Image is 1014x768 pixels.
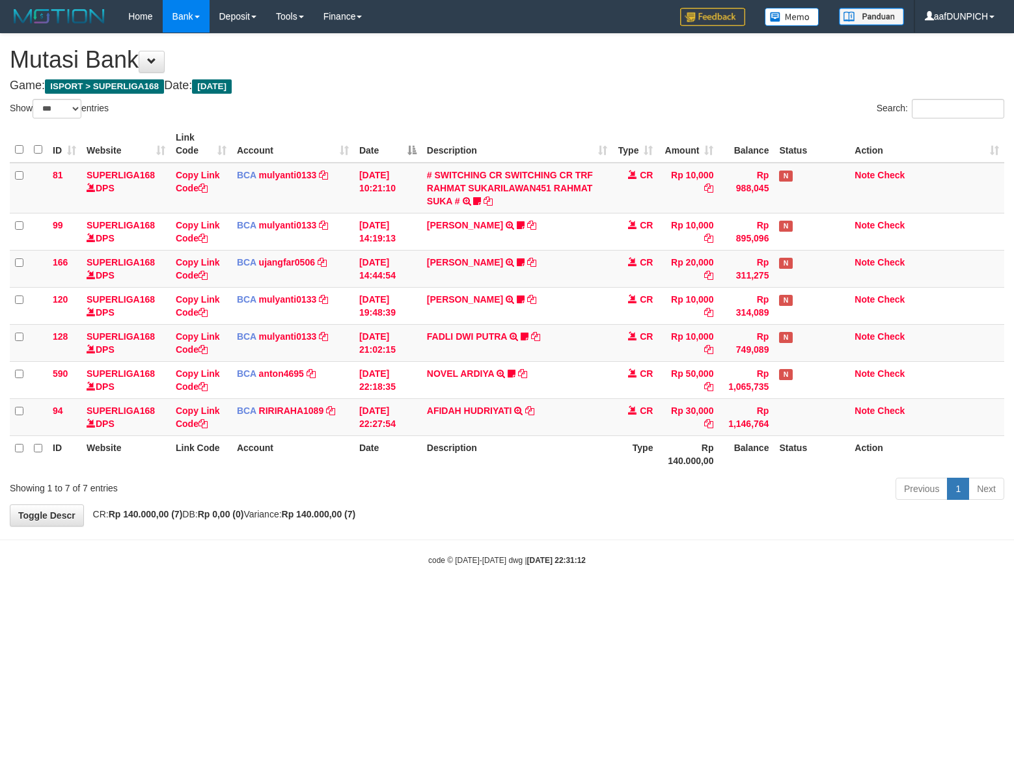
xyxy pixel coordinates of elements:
th: Type: activate to sort column ascending [612,126,658,163]
th: Action [849,435,1004,473]
a: Copy mulyanti0133 to clipboard [319,294,328,305]
th: Account [232,435,354,473]
td: DPS [81,250,171,287]
span: CR [640,294,653,305]
a: SUPERLIGA168 [87,170,155,180]
a: # SWITCHING CR SWITCHING CR TRF RAHMAT SUKARILAWAN451 RAHMAT SUKA # [427,170,593,206]
a: Toggle Descr [10,504,84,527]
th: Status [774,435,849,473]
a: Copy NOVEN ELING PRAYOG to clipboard [527,257,536,267]
a: [PERSON_NAME] [427,294,503,305]
a: Note [855,368,875,379]
th: Date [354,435,422,473]
th: Website [81,435,171,473]
h1: Mutasi Bank [10,47,1004,73]
select: Showentries [33,99,81,118]
span: 590 [53,368,68,379]
span: 99 [53,220,63,230]
a: Copy Rp 30,000 to clipboard [704,418,713,429]
td: Rp 10,000 [658,287,719,324]
td: Rp 1,065,735 [719,361,774,398]
a: Check [877,170,905,180]
a: mulyanti0133 [259,170,317,180]
h4: Game: Date: [10,79,1004,92]
a: Note [855,220,875,230]
td: [DATE] 22:27:54 [354,398,422,435]
td: Rp 10,000 [658,163,719,213]
td: Rp 10,000 [658,324,719,361]
div: Showing 1 to 7 of 7 entries [10,476,413,495]
th: Action: activate to sort column ascending [849,126,1004,163]
a: Copy NOVEL ARDIYA to clipboard [518,368,527,379]
span: BCA [237,331,256,342]
img: Feedback.jpg [680,8,745,26]
a: Copy FADLI DWI PUTRA to clipboard [531,331,540,342]
a: SUPERLIGA168 [87,220,155,230]
a: Check [877,368,905,379]
a: SUPERLIGA168 [87,294,155,305]
a: SUPERLIGA168 [87,405,155,416]
a: 1 [947,478,969,500]
a: Check [877,257,905,267]
span: CR [640,170,653,180]
th: Website: activate to sort column ascending [81,126,171,163]
span: [DATE] [192,79,232,94]
th: Amount: activate to sort column ascending [658,126,719,163]
a: Copy Link Code [176,368,220,392]
a: Copy Rp 20,000 to clipboard [704,270,713,281]
span: Has Note [779,332,792,343]
a: Copy Rp 10,000 to clipboard [704,307,713,318]
a: mulyanti0133 [259,331,317,342]
th: Description [422,435,613,473]
td: [DATE] 14:44:54 [354,250,422,287]
a: ujangfar0506 [259,257,315,267]
span: CR [640,405,653,416]
a: [PERSON_NAME] [427,220,503,230]
span: BCA [237,405,256,416]
th: ID [48,435,81,473]
span: BCA [237,294,256,305]
td: Rp 895,096 [719,213,774,250]
th: Rp 140.000,00 [658,435,719,473]
td: Rp 30,000 [658,398,719,435]
span: 81 [53,170,63,180]
td: DPS [81,361,171,398]
a: Copy Link Code [176,294,220,318]
a: mulyanti0133 [259,294,317,305]
a: Copy Rp 10,000 to clipboard [704,233,713,243]
span: 120 [53,294,68,305]
a: SUPERLIGA168 [87,257,155,267]
span: Has Note [779,171,792,182]
img: MOTION_logo.png [10,7,109,26]
th: Balance [719,435,774,473]
td: Rp 988,045 [719,163,774,213]
th: Balance [719,126,774,163]
span: ISPORT > SUPERLIGA168 [45,79,164,94]
a: Copy MUHAMMAD REZA to clipboard [527,220,536,230]
span: BCA [237,257,256,267]
span: CR [640,257,653,267]
span: 128 [53,331,68,342]
th: Type [612,435,658,473]
a: Note [855,331,875,342]
td: Rp 10,000 [658,213,719,250]
a: Copy Link Code [176,220,220,243]
td: [DATE] 14:19:13 [354,213,422,250]
img: Button%20Memo.svg [765,8,819,26]
td: DPS [81,398,171,435]
a: [PERSON_NAME] [427,257,503,267]
td: DPS [81,324,171,361]
a: Previous [896,478,948,500]
td: DPS [81,287,171,324]
a: Copy Rp 50,000 to clipboard [704,381,713,392]
span: Has Note [779,369,792,380]
span: Has Note [779,258,792,269]
td: DPS [81,213,171,250]
a: Check [877,220,905,230]
td: [DATE] 10:21:10 [354,163,422,213]
a: Copy Link Code [176,405,220,429]
a: Copy mulyanti0133 to clipboard [319,220,328,230]
a: AFIDAH HUDRIYATI [427,405,512,416]
a: Note [855,170,875,180]
a: Copy # SWITCHING CR SWITCHING CR TRF RAHMAT SUKARILAWAN451 RAHMAT SUKA # to clipboard [484,196,493,206]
